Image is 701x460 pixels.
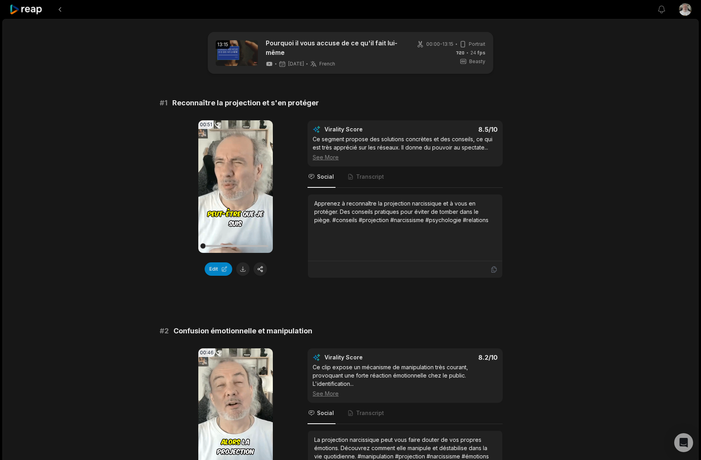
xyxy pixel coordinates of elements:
span: Confusion émotionnelle et manipulation [173,325,312,337]
div: 8.5 /10 [413,125,498,133]
span: Social [317,409,334,417]
div: Ce segment propose des solutions concrètes et des conseils, ce qui est très apprécié sur les rése... [313,135,498,161]
span: 00:00 - 13:15 [426,41,453,48]
div: See More [313,389,498,398]
div: Virality Score [324,125,409,133]
span: Beasty [469,58,485,65]
nav: Tabs [308,166,503,188]
div: 8.2 /10 [413,353,498,361]
div: Ce clip expose un mécanisme de manipulation très courant, provoquant une forte réaction émotionne... [313,363,498,398]
div: See More [313,153,498,161]
span: French [319,61,335,67]
div: Apprenez à reconnaître la projection narcissique et à vous en protéger. Des conseils pratiques po... [314,199,496,224]
span: Transcript [356,173,384,181]
span: Social [317,173,334,181]
span: Transcript [356,409,384,417]
span: [DATE] [288,61,304,67]
nav: Tabs [308,403,503,424]
div: Open Intercom Messenger [674,433,693,452]
button: Edit [205,262,232,276]
span: Reconnaître la projection et s'en protéger [172,97,319,108]
div: Virality Score [324,353,409,361]
span: # 1 [160,97,168,108]
span: # 2 [160,325,169,337]
span: fps [477,50,485,56]
span: Portrait [469,41,485,48]
video: Your browser does not support mp4 format. [198,120,273,253]
span: 24 [470,49,485,56]
a: Pourquoi il vous accuse de ce qu'il fait lui-même [266,38,402,57]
